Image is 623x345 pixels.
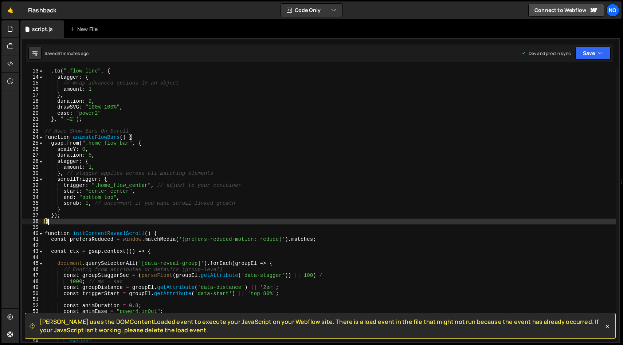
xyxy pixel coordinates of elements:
[22,291,43,297] div: 50
[22,74,43,81] div: 14
[22,212,43,219] div: 37
[22,297,43,303] div: 51
[22,321,43,327] div: 55
[22,260,43,267] div: 45
[22,183,43,189] div: 32
[22,164,43,170] div: 29
[22,248,43,255] div: 43
[22,279,43,285] div: 48
[70,26,101,33] div: New File
[22,86,43,93] div: 16
[22,309,43,315] div: 53
[22,146,43,153] div: 26
[22,339,43,345] div: 58
[22,188,43,195] div: 33
[22,195,43,201] div: 34
[22,92,43,98] div: 17
[22,231,43,237] div: 40
[22,285,43,291] div: 49
[22,80,43,86] div: 15
[521,50,571,56] div: Dev and prod in sync
[22,122,43,129] div: 22
[22,158,43,165] div: 28
[22,315,43,321] div: 54
[22,207,43,213] div: 36
[22,200,43,207] div: 35
[606,4,619,17] a: No
[22,170,43,177] div: 30
[22,224,43,231] div: 39
[22,303,43,309] div: 52
[28,6,56,15] div: Flashback
[575,47,611,60] button: Save
[22,236,43,243] div: 41
[22,134,43,141] div: 24
[22,128,43,134] div: 23
[22,140,43,146] div: 25
[22,243,43,249] div: 42
[22,116,43,122] div: 21
[528,4,604,17] a: Connect to Webflow
[22,219,43,225] div: 38
[22,255,43,261] div: 44
[22,327,43,333] div: 56
[22,68,43,74] div: 13
[22,152,43,158] div: 27
[22,333,43,339] div: 57
[58,50,89,56] div: 31 minutes ago
[44,50,89,56] div: Saved
[40,318,604,334] span: [PERSON_NAME] uses the DOMContentLoaded event to execute your JavaScript on your Webflow site. Th...
[22,273,43,279] div: 47
[22,110,43,117] div: 20
[22,267,43,273] div: 46
[32,26,53,33] div: script.js
[1,1,19,19] a: 🤙
[22,104,43,110] div: 19
[22,98,43,105] div: 18
[281,4,342,17] button: Code Only
[22,176,43,183] div: 31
